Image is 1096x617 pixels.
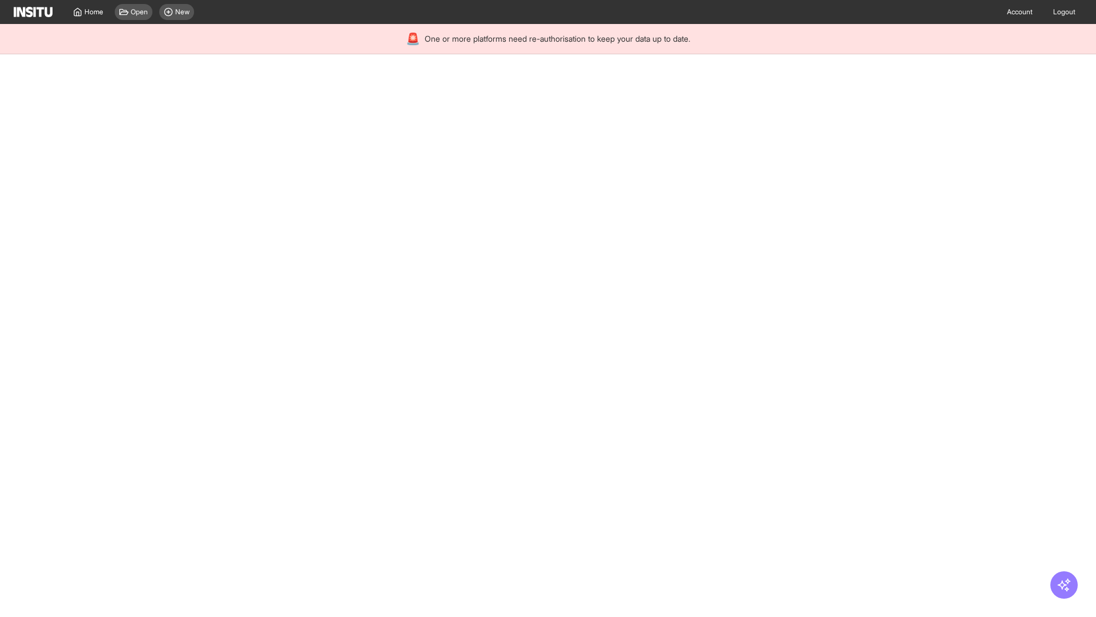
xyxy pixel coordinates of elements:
[131,7,148,17] span: Open
[14,7,53,17] img: Logo
[406,31,420,47] div: 🚨
[175,7,190,17] span: New
[84,7,103,17] span: Home
[425,33,690,45] span: One or more platforms need re-authorisation to keep your data up to date.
